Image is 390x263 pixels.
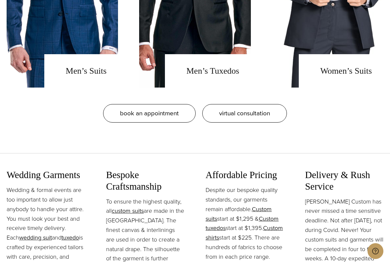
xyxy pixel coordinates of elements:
iframe: Opens a widget where you can chat to one of our agents [368,243,383,260]
h3: Bespoke Craftsmanship [106,169,184,192]
a: Custom suits [206,205,272,223]
h3: Delivery & Rush Service [305,169,383,192]
a: virtual consultation [202,104,287,123]
a: custom suits [112,207,144,215]
h3: Wedding Garments [7,169,85,181]
a: tuxedo [61,233,79,242]
span: book an appointment [120,108,179,118]
h3: Affordable Pricing [206,169,284,181]
a: wedding suit [19,233,52,242]
span: virtual consultation [219,108,270,118]
a: book an appointment [103,104,196,123]
p: Despite our bespoke quality standards, our garments remain affordable. start at $1,295 & start at... [206,185,284,261]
